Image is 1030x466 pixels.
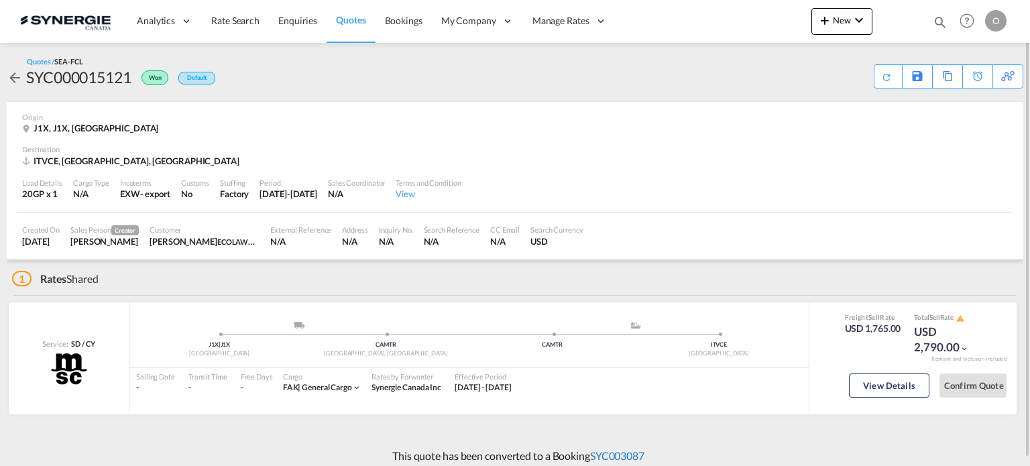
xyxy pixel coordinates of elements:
[590,449,644,462] a: SYC003087
[270,235,331,247] div: N/A
[379,225,413,235] div: Inquiry No.
[260,188,317,200] div: 14 Oct 2025
[188,371,227,382] div: Transit Time
[26,66,131,88] div: SYC000015121
[68,339,95,349] div: SD / CY
[933,15,948,30] md-icon: icon-magnify
[22,225,60,235] div: Created On
[70,235,139,247] div: Daniel Dico
[136,371,175,382] div: Sailing Date
[278,15,317,26] span: Enquiries
[22,155,243,167] div: ITVCE, Venezia, Asia Pacific
[342,225,367,235] div: Address
[22,122,162,134] div: J1X, J1X, Canada
[336,14,365,25] span: Quotes
[469,341,636,349] div: CAMTR
[22,235,60,247] div: 29 Sep 2025
[42,339,68,349] span: Service:
[50,352,89,386] img: MSC
[149,74,165,86] span: Won
[302,349,469,358] div: [GEOGRAPHIC_DATA], [GEOGRAPHIC_DATA]
[371,371,441,382] div: Rates by Forwarder
[150,235,260,247] div: Lauriane Beauchamp
[956,9,985,34] div: Help
[845,312,901,322] div: Freight Rate
[120,188,140,200] div: EXW
[241,371,273,382] div: Free Days
[530,225,583,235] div: Search Currency
[131,66,172,88] div: Won
[22,188,62,200] div: 20GP x 1
[881,65,895,82] div: Quote PDF is not available at this time
[136,349,302,358] div: [GEOGRAPHIC_DATA]
[985,10,1007,32] div: O
[881,71,893,82] md-icon: icon-refresh
[22,144,1008,154] div: Destination
[636,349,802,358] div: [GEOGRAPHIC_DATA]
[219,341,221,348] span: |
[921,355,1017,363] div: Remark and Inclusion included
[22,178,62,188] div: Load Details
[22,112,1008,122] div: Origin
[150,225,260,235] div: Customer
[111,225,139,235] span: Creator
[849,373,929,398] button: View Details
[283,382,302,392] span: FAK
[283,371,361,382] div: Cargo
[628,322,644,329] md-icon: assets/icons/custom/ship-fill.svg
[260,178,317,188] div: Period
[270,225,331,235] div: External Reference
[532,14,589,27] span: Manage Rates
[328,188,385,200] div: N/A
[328,178,385,188] div: Sales Coordinator
[455,371,512,382] div: Effective Period
[219,322,386,335] div: Pickup ModeService Type -
[342,235,367,247] div: N/A
[181,188,209,200] div: No
[955,313,964,323] button: icon-alert
[217,236,300,247] span: ECOLAWN APPLICATOR
[221,341,231,348] span: J1X
[283,382,352,394] div: general cargo
[27,56,83,66] div: Quotes /SEA-FCL
[73,178,109,188] div: Cargo Type
[379,235,413,247] div: N/A
[140,188,170,200] div: - export
[211,15,260,26] span: Rate Search
[220,178,249,188] div: Stuffing
[914,324,981,356] div: USD 2,790.00
[40,272,67,285] span: Rates
[178,72,215,84] div: Default
[530,235,583,247] div: USD
[424,235,479,247] div: N/A
[385,15,422,26] span: Bookings
[817,15,867,25] span: New
[352,383,361,392] md-icon: icon-chevron-down
[424,225,479,235] div: Search Reference
[636,341,802,349] div: ITVCE
[181,178,209,188] div: Customs
[302,341,469,349] div: CAMTR
[960,344,969,353] md-icon: icon-chevron-down
[220,188,249,200] div: Factory Stuffing
[933,15,948,35] div: icon-magnify
[396,178,461,188] div: Terms and Condition
[455,382,512,394] div: 29 Sep 2025 - 14 Oct 2025
[12,272,99,286] div: Shared
[914,312,981,323] div: Total Rate
[371,382,441,394] div: Synergie Canada Inc
[811,8,872,35] button: icon-plus 400-fgNewicon-chevron-down
[7,70,23,86] md-icon: icon-arrow-left
[490,235,520,247] div: N/A
[70,225,139,235] div: Sales Person
[868,313,880,321] span: Sell
[396,188,461,200] div: View
[73,188,109,200] div: N/A
[54,57,82,66] span: SEA-FCL
[137,14,175,27] span: Analytics
[939,373,1007,398] button: Confirm Quote
[12,271,32,286] span: 1
[956,9,978,32] span: Help
[7,66,26,88] div: icon-arrow-left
